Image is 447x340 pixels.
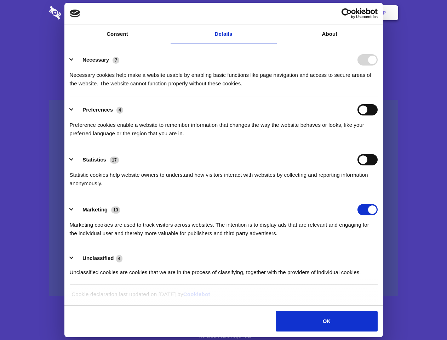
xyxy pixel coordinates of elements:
a: Pricing [208,2,239,24]
a: Consent [64,24,171,44]
h4: Auto-redaction of sensitive data, encrypted data sharing and self-destructing private chats. Shar... [49,64,398,88]
a: Contact [287,2,320,24]
div: Necessary cookies help make a website usable by enabling basic functions like page navigation and... [70,66,378,88]
a: Wistia video thumbnail [49,100,398,296]
h1: Eliminate Slack Data Loss. [49,32,398,57]
a: Login [321,2,352,24]
span: 4 [116,107,123,114]
div: Statistic cookies help website owners to understand how visitors interact with websites by collec... [70,165,378,188]
button: Statistics (17) [70,154,124,165]
button: OK [276,311,377,331]
iframe: Drift Widget Chat Controller [412,305,439,331]
img: logo [70,10,80,17]
span: 7 [113,57,119,64]
img: logo-wordmark-white-trans-d4663122ce5f474addd5e946df7df03e33cb6a1c49d2221995e7729f52c070b2.svg [49,6,110,19]
label: Preferences [82,107,113,113]
button: Marketing (13) [70,204,125,215]
a: Usercentrics Cookiebot - opens in a new window [316,8,378,19]
span: 4 [116,255,123,262]
a: Details [171,24,277,44]
div: Preference cookies enable a website to remember information that changes the way the website beha... [70,115,378,138]
span: 17 [110,157,119,164]
button: Unclassified (4) [70,254,127,263]
button: Preferences (4) [70,104,128,115]
div: Marketing cookies are used to track visitors across websites. The intention is to display ads tha... [70,215,378,238]
span: 13 [111,206,120,214]
button: Necessary (7) [70,54,124,66]
a: Cookiebot [183,291,210,297]
div: Cookie declaration last updated on [DATE] by [66,290,381,304]
div: Unclassified cookies are cookies that we are in the process of classifying, together with the pro... [70,263,378,277]
label: Marketing [82,206,108,212]
label: Statistics [82,157,106,163]
a: About [277,24,383,44]
label: Necessary [82,57,109,63]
